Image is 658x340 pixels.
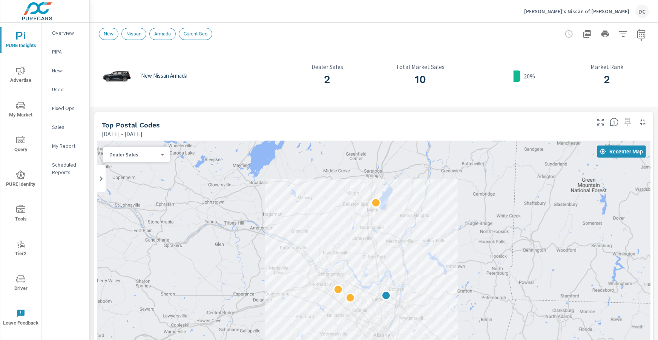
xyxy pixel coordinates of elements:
[3,170,39,189] span: PURE Identity
[3,101,39,119] span: My Market
[179,31,212,37] span: Curent Geo
[3,136,39,154] span: Query
[3,66,39,85] span: Advertise
[597,145,646,158] button: Recenter Map
[634,26,649,41] button: Select Date Range
[141,72,187,79] p: New Nissan Armada
[52,161,83,176] p: Scheduled Reports
[41,121,89,133] div: Sales
[565,63,649,70] p: Market Rank
[41,46,89,57] div: PIPA
[610,118,619,127] span: Find the biggest opportunities in your market for your inventory. Understand by postal code where...
[41,159,89,178] div: Scheduled Reports
[102,129,143,138] p: [DATE] - [DATE]
[285,63,369,70] p: Dealer Sales
[285,73,369,86] h3: 2
[637,116,649,128] button: Minimize Widget
[122,31,146,37] span: Nissan
[3,274,39,293] span: Driver
[102,121,160,129] h5: Top Postal Codes
[41,103,89,114] div: Fixed Ops
[52,67,83,74] p: New
[3,240,39,258] span: Tier2
[3,32,39,50] span: PURE Insights
[595,116,607,128] button: Make Fullscreen
[622,116,634,128] span: Select a preset date range to save this widget
[41,27,89,38] div: Overview
[109,151,158,158] p: Dealer Sales
[565,73,649,86] h3: 2
[52,104,83,112] p: Fixed Ops
[150,31,175,37] span: Armada
[3,205,39,224] span: Tools
[524,8,629,15] p: [PERSON_NAME]'s Nissan of [PERSON_NAME]
[52,86,83,93] p: Used
[52,48,83,55] p: PIPA
[3,309,39,328] span: Leave Feedback
[600,148,643,155] span: Recenter Map
[379,63,463,70] p: Total Market Sales
[580,26,595,41] button: "Export Report to PDF"
[524,72,535,81] p: 20%
[379,73,463,86] h3: 10
[41,65,89,76] div: New
[52,142,83,150] p: My Report
[598,26,613,41] button: Print Report
[99,31,118,37] span: New
[616,26,631,41] button: Apply Filters
[102,65,132,87] img: glamour
[0,23,41,335] div: nav menu
[41,140,89,152] div: My Report
[52,123,83,131] p: Sales
[52,29,83,37] p: Overview
[635,5,649,18] div: DC
[41,84,89,95] div: Used
[103,151,164,158] div: Dealer Sales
